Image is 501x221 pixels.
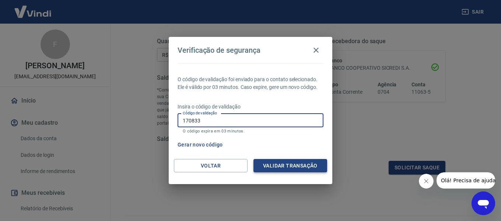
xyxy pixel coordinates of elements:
label: Código de validação [183,110,217,116]
iframe: Fechar mensagem [419,174,434,189]
span: Olá! Precisa de ajuda? [4,5,62,11]
p: Insira o código de validação [178,103,323,111]
iframe: Mensagem da empresa [437,172,495,189]
p: O código expira em 03 minutos. [183,129,318,134]
p: O código de validação foi enviado para o contato selecionado. Ele é válido por 03 minutos. Caso e... [178,76,323,91]
button: Gerar novo código [175,138,226,152]
h4: Verificação de segurança [178,46,260,55]
iframe: Botão para abrir a janela de mensagens [472,191,495,215]
button: Voltar [174,159,248,173]
button: Validar transação [253,159,327,173]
